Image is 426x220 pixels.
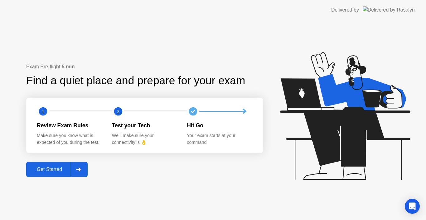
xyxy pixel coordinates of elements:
[187,121,252,130] div: Hit Go
[331,6,359,14] div: Delivered by
[62,64,75,69] b: 5 min
[112,132,177,146] div: We’ll make sure your connectivity is 👌
[26,72,246,89] div: Find a quiet place and prepare for your exam
[26,63,263,71] div: Exam Pre-flight:
[37,132,102,146] div: Make sure you know what is expected of you during the test.
[28,167,71,172] div: Get Started
[187,132,252,146] div: Your exam starts at your command
[363,6,415,13] img: Delivered by Rosalyn
[405,199,420,214] div: Open Intercom Messenger
[117,108,119,114] text: 2
[42,108,44,114] text: 1
[26,162,88,177] button: Get Started
[37,121,102,130] div: Review Exam Rules
[112,121,177,130] div: Test your Tech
